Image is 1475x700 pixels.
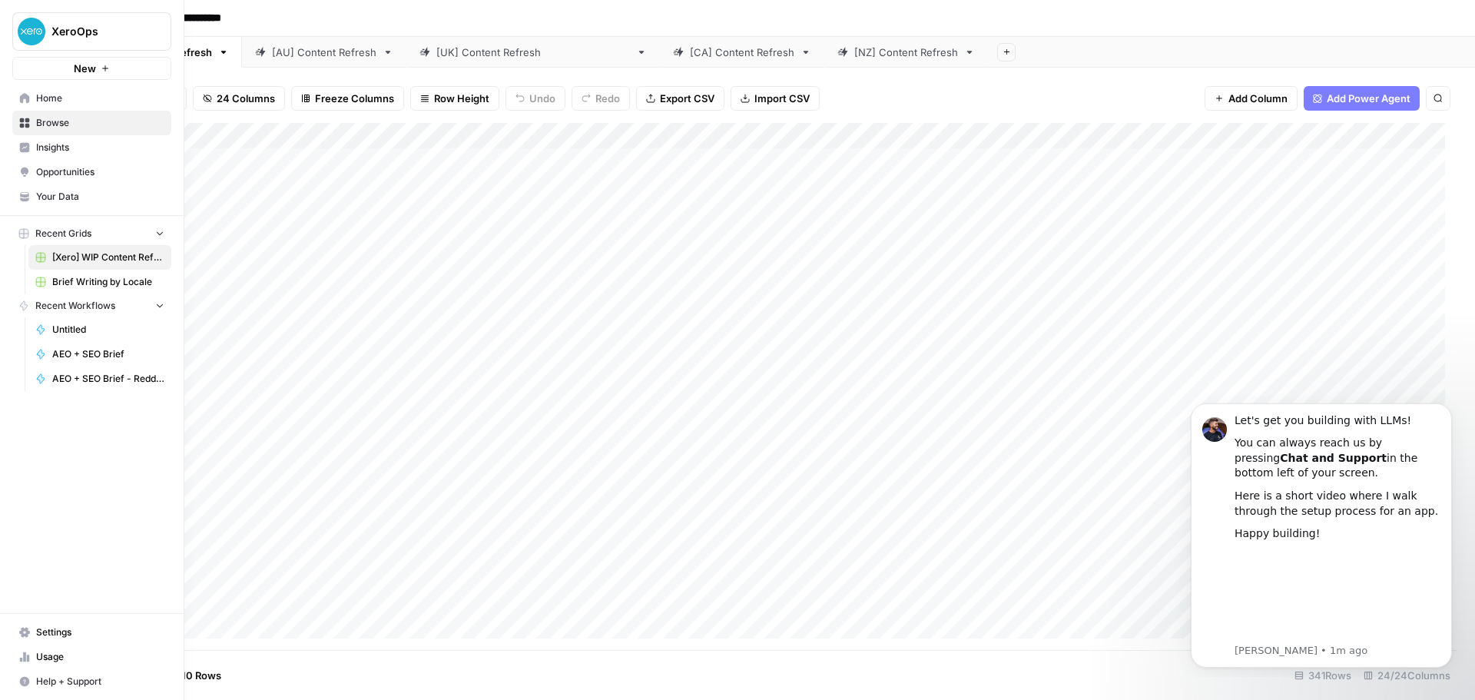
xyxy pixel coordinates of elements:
[1228,91,1288,106] span: Add Column
[660,37,824,68] a: [CA] Content Refresh
[12,184,171,209] a: Your Data
[36,141,164,154] span: Insights
[160,668,221,683] span: Add 10 Rows
[406,37,660,68] a: [[GEOGRAPHIC_DATA]] Content Refresh
[854,45,958,60] div: [NZ] Content Refresh
[52,347,164,361] span: AEO + SEO Brief
[529,91,555,106] span: Undo
[35,227,91,241] span: Recent Grids
[1327,91,1410,106] span: Add Power Agent
[52,323,164,337] span: Untitled
[434,91,489,106] span: Row Height
[1168,390,1475,677] iframe: Intercom notifications message
[12,86,171,111] a: Home
[12,620,171,645] a: Settings
[291,86,404,111] button: Freeze Columns
[36,116,164,130] span: Browse
[51,24,144,39] span: XeroOps
[754,91,810,106] span: Import CSV
[315,91,394,106] span: Freeze Columns
[36,91,164,105] span: Home
[824,37,988,68] a: [NZ] Content Refresh
[436,45,630,60] div: [[GEOGRAPHIC_DATA]] Content Refresh
[12,645,171,669] a: Usage
[36,675,164,688] span: Help + Support
[52,250,164,264] span: [Xero] WIP Content Refresh
[52,275,164,289] span: Brief Writing by Locale
[12,669,171,694] button: Help + Support
[28,245,171,270] a: [Xero] WIP Content Refresh
[1304,86,1420,111] button: Add Power Agent
[242,37,406,68] a: [AU] Content Refresh
[36,165,164,179] span: Opportunities
[36,190,164,204] span: Your Data
[67,254,273,268] p: Message from Steven, sent 1m ago
[28,317,171,342] a: Untitled
[28,270,171,294] a: Brief Writing by Locale
[67,160,273,252] iframe: youtube
[217,91,275,106] span: 24 Columns
[28,367,171,391] a: AEO + SEO Brief - Reddit Test
[35,299,115,313] span: Recent Workflows
[1205,86,1298,111] button: Add Column
[12,135,171,160] a: Insights
[36,625,164,639] span: Settings
[272,45,376,60] div: [AU] Content Refresh
[636,86,724,111] button: Export CSV
[690,45,794,60] div: [CA] Content Refresh
[74,61,96,76] span: New
[18,18,45,45] img: XeroOps Logo
[660,91,714,106] span: Export CSV
[12,57,171,80] button: New
[12,294,171,317] button: Recent Workflows
[12,111,171,135] a: Browse
[36,650,164,664] span: Usage
[505,86,565,111] button: Undo
[52,372,164,386] span: AEO + SEO Brief - Reddit Test
[572,86,630,111] button: Redo
[193,86,285,111] button: 24 Columns
[12,12,171,51] button: Workspace: XeroOps
[410,86,499,111] button: Row Height
[28,342,171,367] a: AEO + SEO Brief
[731,86,820,111] button: Import CSV
[12,160,171,184] a: Opportunities
[12,222,171,245] button: Recent Grids
[595,91,620,106] span: Redo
